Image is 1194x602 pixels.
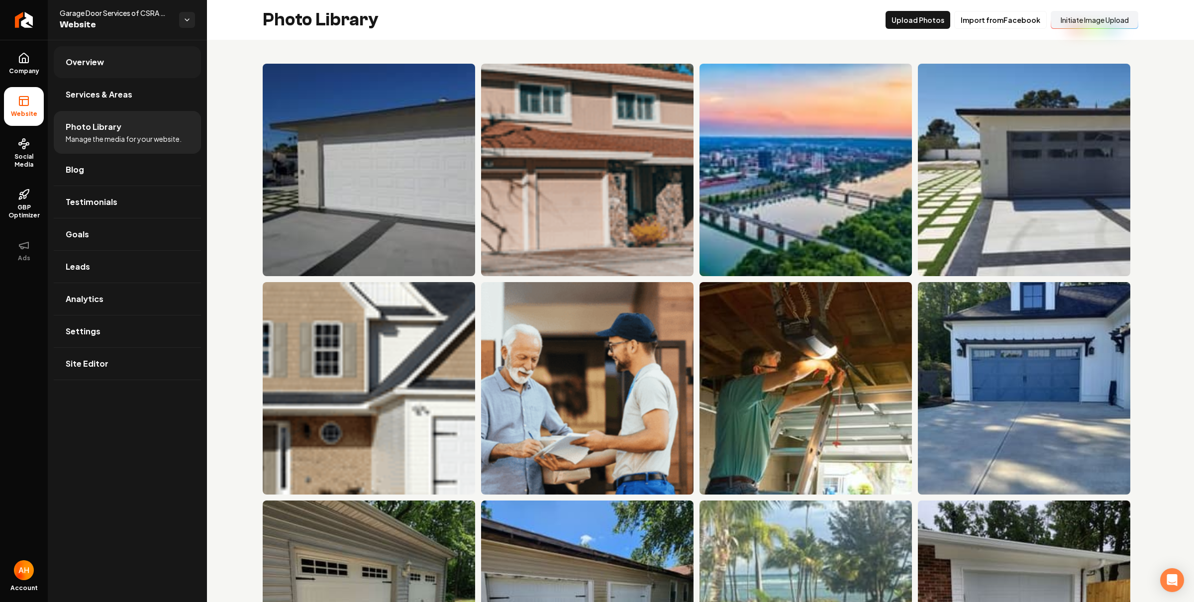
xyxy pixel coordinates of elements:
a: Blog [54,154,201,186]
button: Import fromFacebook [954,11,1047,29]
span: Leads [66,261,90,273]
a: Settings [54,315,201,347]
img: Modern white garage with blue door and stylish roof accents in a tree-lined driveway. [918,282,1130,495]
span: Analytics [66,293,103,305]
img: Rebolt Logo [15,12,33,28]
a: Company [4,44,44,83]
a: Site Editor [54,348,201,380]
a: Services & Areas [54,79,201,110]
img: Anthony Hurgoi [14,560,34,580]
span: Overview [66,56,104,68]
img: Modern garage door with sleek design next to landscaped driveway and green turf. [918,64,1130,276]
span: Manage the media for your website. [66,134,182,144]
span: Blog [66,164,84,176]
span: Ads [14,254,34,262]
span: Garage Door Services of CSRA LLC [60,8,171,18]
h2: Photo Library [263,10,379,30]
img: Delivery service interaction between a smiling older man and a young courier at a home. [481,282,694,495]
button: Initiate Image Upload [1051,11,1138,29]
div: Open Intercom Messenger [1160,568,1184,592]
img: Modern suburban house with a mixed exterior of brick and siding, featuring a double garage door. [263,282,475,495]
span: Company [5,67,43,75]
span: Website [60,18,171,32]
span: Site Editor [66,358,108,370]
span: GBP Optimizer [4,203,44,219]
a: Social Media [4,130,44,177]
img: two-story suburban house with stone accents and double garage doors, surrounded by trees [481,64,694,276]
button: Open user button [14,560,34,580]
a: Goals [54,218,201,250]
a: Overview [54,46,201,78]
a: Leads [54,251,201,283]
span: Services & Areas [66,89,132,100]
a: Analytics [54,283,201,315]
span: Testimonials [66,196,117,208]
img: Modern residential garage with a white door, clear sky, and paved driveway. [263,64,475,276]
a: GBP Optimizer [4,181,44,227]
span: Social Media [4,153,44,169]
span: Photo Library [66,121,121,133]
span: Settings [66,325,100,337]
button: Upload Photos [886,11,950,29]
img: Aerial view of a river, bridge, and downtown city skyline at sunset. [699,64,912,276]
span: Website [7,110,41,118]
span: Account [10,584,38,592]
button: Ads [4,231,44,270]
a: Testimonials [54,186,201,218]
img: Man repairing a garage door opener on a ladder under wooden ceiling beams. [699,282,912,495]
span: Goals [66,228,89,240]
